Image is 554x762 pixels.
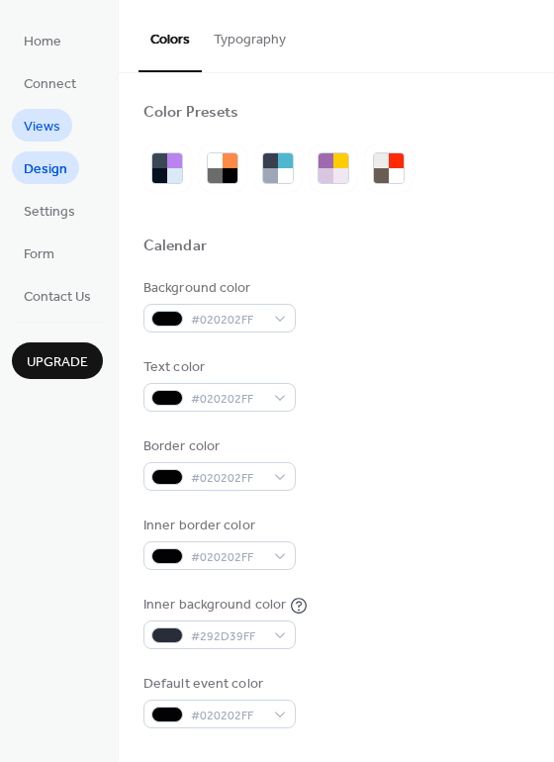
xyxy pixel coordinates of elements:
a: Contact Us [12,279,103,312]
a: Connect [12,66,88,99]
span: #020202FF [191,547,264,568]
a: Form [12,237,66,269]
span: Contact Us [24,287,91,308]
button: Upgrade [12,342,103,379]
span: Connect [24,74,76,95]
span: Form [24,244,54,265]
div: Color Presets [143,103,238,124]
span: Home [24,32,61,52]
span: #020202FF [191,468,264,489]
span: #020202FF [191,310,264,331]
div: Default event color [143,674,292,695]
a: Design [12,151,79,184]
span: Settings [24,202,75,223]
span: Views [24,117,60,138]
a: Settings [12,194,87,227]
span: Upgrade [27,352,88,373]
div: Background color [143,278,292,299]
a: Home [12,24,73,56]
div: Inner background color [143,595,286,616]
div: Inner border color [143,516,292,536]
div: Calendar [143,237,207,257]
span: #020202FF [191,389,264,410]
span: Design [24,159,67,180]
span: #292D39FF [191,626,264,647]
div: Border color [143,436,292,457]
a: Views [12,109,72,142]
div: Text color [143,357,292,378]
span: #020202FF [191,706,264,726]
